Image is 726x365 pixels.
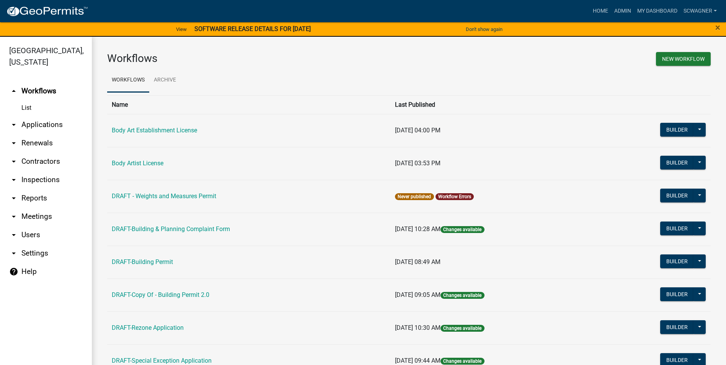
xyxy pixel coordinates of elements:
i: arrow_drop_down [9,139,18,148]
span: [DATE] 10:30 AM [395,324,440,331]
a: DRAFT-Building Permit [112,258,173,266]
button: Builder [660,156,694,169]
a: Workflows [107,68,149,93]
a: DRAFT-Copy Of - Building Permit 2.0 [112,291,209,298]
i: arrow_drop_down [9,230,18,240]
a: Archive [149,68,181,93]
th: Name [107,95,390,114]
span: × [715,22,720,33]
a: Body Art Establishment License [112,127,197,134]
a: DRAFT-Special Exception Application [112,357,212,364]
a: DRAFT-Building & Planning Complaint Form [112,225,230,233]
button: Builder [660,222,694,235]
a: scwagner [680,4,720,18]
button: Builder [660,123,694,137]
span: [DATE] 03:53 PM [395,160,440,167]
i: arrow_drop_down [9,212,18,221]
a: Body Artist License [112,160,163,167]
button: Builder [660,254,694,268]
span: Never published [395,193,434,200]
strong: SOFTWARE RELEASE DETAILS FOR [DATE] [194,25,311,33]
a: DRAFT-Rezone Application [112,324,184,331]
button: Builder [660,189,694,202]
span: [DATE] 08:49 AM [395,258,440,266]
a: Home [590,4,611,18]
button: Don't show again [463,23,506,36]
button: Close [715,23,720,32]
span: [DATE] 09:05 AM [395,291,440,298]
span: [DATE] 09:44 AM [395,357,440,364]
span: Changes available [440,226,484,233]
button: Builder [660,320,694,334]
a: View [173,23,190,36]
a: Admin [611,4,634,18]
span: [DATE] 10:28 AM [395,225,440,233]
a: DRAFT - Weights and Measures Permit [112,192,216,200]
i: arrow_drop_down [9,175,18,184]
th: Last Published [390,95,595,114]
i: help [9,267,18,276]
button: Builder [660,287,694,301]
button: New Workflow [656,52,711,66]
span: Changes available [440,325,484,332]
h3: Workflows [107,52,403,65]
i: arrow_drop_down [9,194,18,203]
i: arrow_drop_down [9,120,18,129]
i: arrow_drop_up [9,86,18,96]
i: arrow_drop_down [9,249,18,258]
a: Workflow Errors [438,194,471,199]
i: arrow_drop_down [9,157,18,166]
span: Changes available [440,292,484,299]
span: Changes available [440,358,484,365]
span: [DATE] 04:00 PM [395,127,440,134]
a: My Dashboard [634,4,680,18]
